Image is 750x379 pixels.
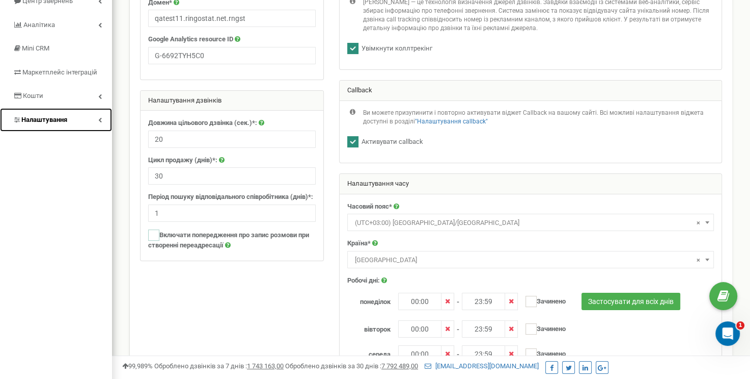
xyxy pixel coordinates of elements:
label: Довжина цільового дзвінка (сек.)*: [148,118,257,128]
label: Зачинено [518,293,566,307]
input: example.com [148,10,316,27]
div: Налаштування дзвінків [141,91,323,111]
a: [EMAIL_ADDRESS][DOMAIN_NAME] [425,362,539,370]
u: 7 792 489,00 [381,362,418,370]
label: Період пошуку відповідального співробітника (днів)*: [148,192,313,202]
span: Маркетплейс інтеграцій [22,68,97,76]
div: Налаштування часу [340,174,721,194]
div: Callback [340,81,721,101]
span: Mini CRM [22,44,49,52]
label: Google Analytics resource ID [148,35,233,44]
label: Зачинено [518,345,566,360]
label: Активувати callback [358,137,423,147]
span: - [457,320,459,335]
label: Включати попередження про запис розмови при створенні переадресації [148,230,316,250]
span: Ukraine [347,251,714,268]
span: Налаштування [21,116,67,123]
span: Оброблено дзвінків за 30 днів : [285,362,418,370]
label: Увімкнути коллтрекінг [358,44,432,54]
u: 1 743 163,00 [247,362,284,370]
span: 99,989% [122,362,153,370]
a: "Налаштування callback" [415,118,488,125]
label: Цикл продажу (днів)*: [148,156,217,165]
span: - [457,293,459,307]
label: Робочі дні: [347,276,380,286]
input: UA-XXXXXXX-X / G-XXXXXXXXX [148,47,316,64]
span: Аналiтика [23,21,55,29]
span: (UTC+03:00) Europe/Kiev [347,214,714,231]
span: (UTC+03:00) Europe/Kiev [351,216,710,230]
iframe: Intercom live chat [715,321,740,346]
span: Кошти [23,92,43,99]
label: середа [340,345,398,360]
button: Застосувати для всіх днів [581,293,680,310]
span: 1 [736,321,744,330]
span: Оброблено дзвінків за 7 днів : [154,362,284,370]
span: - [457,345,459,360]
span: × [697,253,700,267]
label: понеділок [340,293,398,307]
label: Зачинено [518,320,566,335]
label: Часовий пояс* [347,202,392,212]
span: × [697,216,700,230]
label: Країна* [347,239,371,248]
span: Ukraine [351,253,710,267]
p: Ви можете призупинити і повторно активувати віджет Callback на вашому сайті. Всі можливі налаштув... [363,109,714,126]
label: вівторок [340,320,398,335]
